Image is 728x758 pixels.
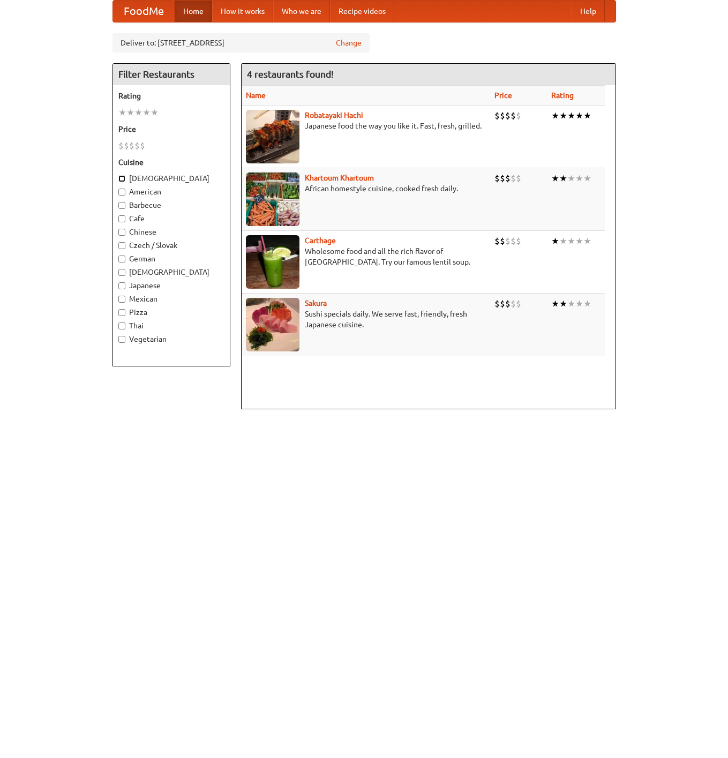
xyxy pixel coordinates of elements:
p: Japanese food the way you like it. Fast, fresh, grilled. [246,121,486,131]
label: [DEMOGRAPHIC_DATA] [118,173,224,184]
a: Name [246,91,266,100]
h4: Filter Restaurants [113,64,230,85]
input: Chinese [118,229,125,236]
label: Czech / Slovak [118,240,224,251]
li: ★ [151,107,159,118]
li: $ [500,172,505,184]
li: $ [494,172,500,184]
input: [DEMOGRAPHIC_DATA] [118,175,125,182]
li: $ [516,110,521,122]
p: African homestyle cuisine, cooked fresh daily. [246,183,486,194]
a: Sakura [305,299,327,307]
input: American [118,189,125,196]
input: Barbecue [118,202,125,209]
li: ★ [575,110,583,122]
li: ★ [134,107,142,118]
li: ★ [551,110,559,122]
a: Rating [551,91,574,100]
li: ★ [118,107,126,118]
input: Japanese [118,282,125,289]
a: FoodMe [113,1,175,22]
li: $ [505,298,511,310]
input: [DEMOGRAPHIC_DATA] [118,269,125,276]
input: Thai [118,322,125,329]
li: $ [516,298,521,310]
li: $ [124,140,129,152]
a: Price [494,91,512,100]
li: ★ [567,110,575,122]
a: Khartoum Khartoum [305,174,374,182]
li: ★ [583,235,591,247]
h5: Rating [118,91,224,101]
label: Japanese [118,280,224,291]
a: Help [572,1,605,22]
input: German [118,256,125,262]
label: Cafe [118,213,224,224]
a: Robatayaki Hachi [305,111,363,119]
input: Mexican [118,296,125,303]
li: ★ [567,235,575,247]
li: $ [505,235,511,247]
a: Who we are [273,1,330,22]
li: ★ [559,298,567,310]
div: Deliver to: [STREET_ADDRESS] [112,33,370,52]
label: American [118,186,224,197]
li: ★ [583,110,591,122]
a: Recipe videos [330,1,394,22]
li: $ [505,110,511,122]
li: $ [494,110,500,122]
label: German [118,253,224,264]
li: ★ [559,110,567,122]
label: Vegetarian [118,334,224,344]
li: ★ [583,298,591,310]
img: khartoum.jpg [246,172,299,226]
h5: Cuisine [118,157,224,168]
li: $ [516,172,521,184]
li: ★ [559,172,567,184]
label: Thai [118,320,224,331]
li: ★ [551,298,559,310]
li: $ [511,235,516,247]
label: Mexican [118,294,224,304]
li: $ [511,172,516,184]
label: Chinese [118,227,224,237]
img: sakura.jpg [246,298,299,351]
input: Vegetarian [118,336,125,343]
a: Carthage [305,236,336,245]
a: Change [336,37,362,48]
a: Home [175,1,212,22]
li: ★ [575,235,583,247]
input: Cafe [118,215,125,222]
li: $ [494,235,500,247]
li: ★ [575,172,583,184]
li: ★ [583,172,591,184]
li: ★ [551,235,559,247]
li: ★ [559,235,567,247]
img: carthage.jpg [246,235,299,289]
li: ★ [551,172,559,184]
li: $ [494,298,500,310]
label: [DEMOGRAPHIC_DATA] [118,267,224,277]
li: ★ [126,107,134,118]
img: robatayaki.jpg [246,110,299,163]
label: Pizza [118,307,224,318]
p: Wholesome food and all the rich flavor of [GEOGRAPHIC_DATA]. Try our famous lentil soup. [246,246,486,267]
li: $ [129,140,134,152]
li: $ [140,140,145,152]
input: Czech / Slovak [118,242,125,249]
li: $ [516,235,521,247]
li: $ [511,110,516,122]
li: ★ [567,298,575,310]
li: $ [500,298,505,310]
li: $ [500,235,505,247]
li: ★ [575,298,583,310]
p: Sushi specials daily. We serve fast, friendly, fresh Japanese cuisine. [246,309,486,330]
li: $ [134,140,140,152]
li: ★ [142,107,151,118]
h5: Price [118,124,224,134]
a: How it works [212,1,273,22]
